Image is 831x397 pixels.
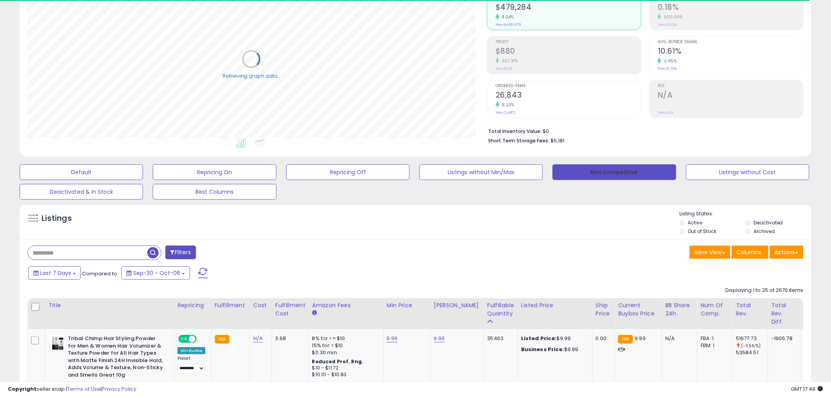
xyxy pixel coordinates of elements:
p: Listing States: [680,210,811,218]
small: 4.04% [499,14,514,20]
div: Preset: [178,356,205,373]
div: -1906.78 [771,335,794,342]
div: Current Buybox Price [618,301,659,318]
div: 0.00 [596,335,609,342]
label: Active [688,219,703,226]
b: Listed Price: [521,335,557,342]
div: Win BuyBox [178,347,205,354]
span: Avg. Buybox Share [658,40,803,44]
div: Amazon Fees [312,301,380,310]
div: FBM: 1 [701,342,727,349]
div: FBA: 1 [701,335,727,342]
span: Profit [496,40,641,44]
div: $9.99 [521,335,586,342]
small: (-3.56%) [741,342,761,349]
div: BB Share 24h. [665,301,694,318]
small: 507.31% [499,58,518,64]
h2: $479,284 [496,3,641,13]
span: OFF [196,336,208,342]
small: Prev: $460,679 [496,22,521,27]
h2: 0.18% [658,3,803,13]
button: Best Columns [153,184,276,200]
div: Cost [253,301,269,310]
b: Tribal Chimp Hair Styling Powder for Men & Women Hair Volumizer & Texture Powder for All Hair Typ... [68,335,163,381]
button: Columns [732,246,769,259]
div: seller snap | | [8,386,136,393]
div: Title [48,301,171,310]
div: $0.30 min [312,349,377,356]
div: 15% for > $10 [312,342,377,349]
div: 53584.51 [736,349,768,356]
h2: 10.61% [658,47,803,57]
small: Amazon Fees. [312,310,317,317]
a: Privacy Policy [102,385,136,393]
small: FBA [618,335,633,344]
label: Deactivated [754,219,783,226]
div: Retrieving graph data.. [223,73,280,80]
button: Actions [770,246,804,259]
span: ON [179,336,189,342]
span: Last 7 Days [40,269,71,277]
small: Prev: 0.03% [658,22,677,27]
div: Ship Price [596,301,611,318]
div: Total Rev. [736,301,765,318]
div: Min Price [387,301,427,310]
div: [PERSON_NAME] [434,301,481,310]
b: Reduced Prof. Rng. [312,358,364,365]
a: 9.99 [387,335,398,342]
div: N/A [665,335,691,342]
small: Prev: 10.51% [658,66,677,71]
button: Repricing Off [286,164,410,180]
div: Listed Price [521,301,589,310]
button: Listings without Cost [686,164,809,180]
div: 35463 [487,335,512,342]
span: 9.99 [635,335,646,342]
h2: 26,843 [496,91,641,101]
span: Compared to: [82,270,118,277]
button: Repricing On [153,164,276,180]
div: 3.68 [275,335,303,342]
b: Total Inventory Value: [488,128,542,135]
small: 500.00% [661,14,683,20]
div: 8% for <= $10 [312,335,377,342]
label: Out of Stock [688,228,717,235]
small: Prev: N/A [658,110,673,115]
div: Repricing [178,301,208,310]
label: Archived [754,228,775,235]
button: Sep-30 - Oct-06 [121,266,190,280]
div: Fulfillment [215,301,247,310]
small: Prev: $145 [496,66,512,71]
span: $5,181 [551,137,564,144]
button: Non Competitive [553,164,676,180]
span: Ordered Items [496,84,641,88]
a: Terms of Use [67,385,101,393]
img: 41H7KVYq0oL._SL40_.jpg [50,335,66,351]
div: 51677.73 [736,335,768,342]
span: Columns [737,248,761,256]
b: Business Price: [521,346,564,353]
span: 2025-10-14 17:49 GMT [791,385,823,393]
button: Default [20,164,143,180]
h2: $880 [496,47,641,57]
strong: Copyright [8,385,37,393]
b: Short Term Storage Fees: [488,137,549,144]
a: 9.99 [434,335,445,342]
h5: Listings [42,213,72,224]
li: $0 [488,126,798,135]
div: Fulfillment Cost [275,301,306,318]
button: Last 7 Days [28,266,81,280]
a: N/A [253,335,263,342]
button: Deactivated & In Stock [20,184,143,200]
small: 8.23% [499,102,514,108]
div: $10.01 - $10.83 [312,372,377,378]
div: $10 - $11.72 [312,365,377,372]
div: Displaying 1 to 25 of 2670 items [726,287,804,294]
small: Prev: 24,802 [496,110,516,115]
button: Filters [165,246,196,259]
div: Fulfillable Quantity [487,301,514,318]
button: Save View [690,246,730,259]
h2: N/A [658,91,803,101]
span: ROI [658,84,803,88]
div: Num of Comp. [701,301,729,318]
div: $9.99 [521,346,586,353]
